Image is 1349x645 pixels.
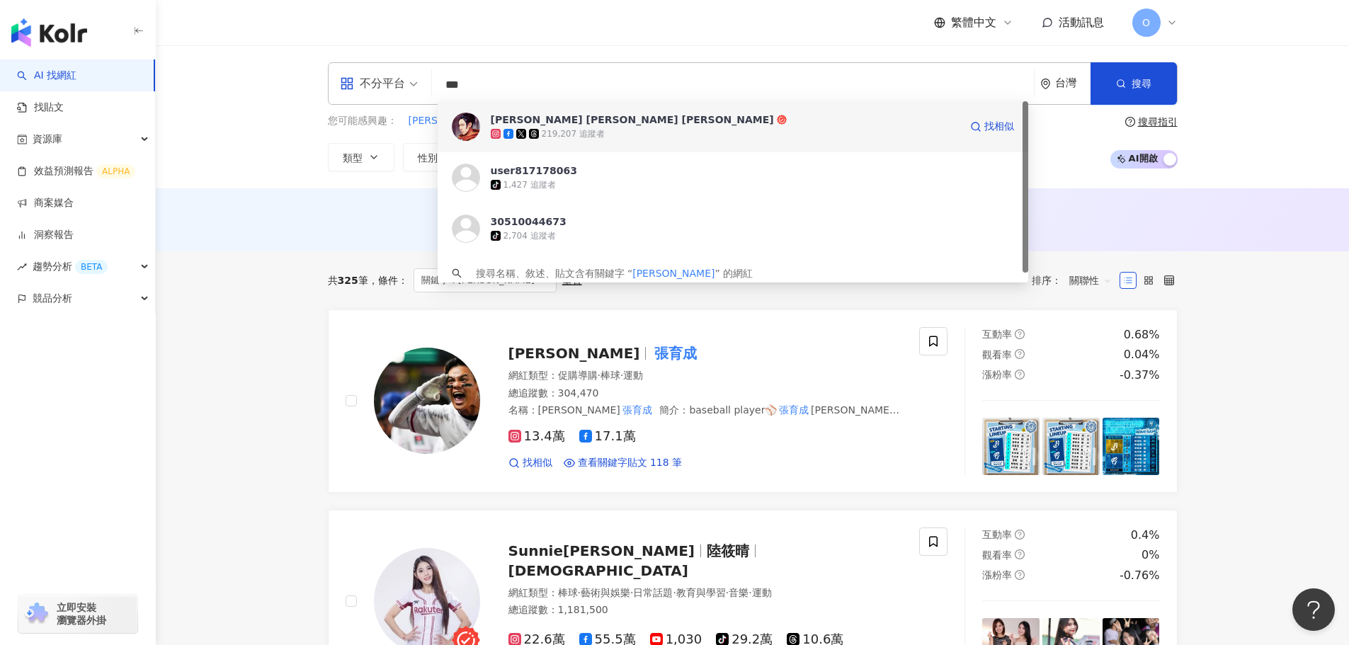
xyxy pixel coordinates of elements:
[982,418,1040,475] img: post-image
[726,587,729,598] span: ·
[328,275,368,286] div: 共 筆
[1132,78,1151,89] span: 搜尋
[951,15,996,30] span: 繁體中文
[508,542,695,559] span: Sunnie[PERSON_NAME]
[340,76,354,91] span: appstore
[1015,329,1025,339] span: question-circle
[508,387,903,401] div: 總追蹤數 ： 304,470
[564,456,683,470] a: 查看關鍵字貼文 118 筆
[689,404,777,416] span: baseball player⚾️
[1138,116,1178,127] div: 搜尋指引
[984,120,1014,134] span: 找相似
[1059,16,1104,29] span: 活動訊息
[503,179,556,191] div: 1,427 追蹤者
[409,114,491,128] span: [PERSON_NAME]
[452,268,462,278] span: search
[1103,418,1160,475] img: post-image
[508,369,903,383] div: 網紅類型 ：
[982,569,1012,581] span: 漲粉率
[1055,77,1091,89] div: 台灣
[508,345,640,362] span: [PERSON_NAME]
[328,114,397,128] span: 您可能感興趣：
[982,549,1012,561] span: 觀看率
[57,601,106,627] span: 立即安裝 瀏覽器外掛
[579,429,636,444] span: 17.1萬
[508,404,654,416] span: 名稱 ：
[1125,117,1135,127] span: question-circle
[1015,549,1025,559] span: question-circle
[408,113,491,129] button: [PERSON_NAME]
[598,370,600,381] span: ·
[777,402,811,418] mark: 張育成
[707,542,749,559] span: 陸筱晴
[1091,62,1177,105] button: 搜尋
[982,529,1012,540] span: 互動率
[340,72,405,95] div: 不分平台
[1032,269,1120,292] div: 排序：
[328,143,394,171] button: 類型
[368,275,408,286] span: 條件 ：
[523,456,552,470] span: 找相似
[491,164,577,178] div: user817178063
[752,587,772,598] span: 運動
[651,342,700,365] mark: 張育成
[578,587,581,598] span: ·
[542,128,605,140] div: 219,207 追蹤者
[17,196,74,210] a: 商案媒合
[491,113,774,127] div: [PERSON_NAME] [PERSON_NAME] [PERSON_NAME]
[17,69,76,83] a: searchAI 找網紅
[982,349,1012,360] span: 觀看率
[508,603,903,617] div: 總追蹤數 ： 1,181,500
[1142,15,1150,30] span: O
[452,164,480,192] img: KOL Avatar
[970,113,1014,141] a: 找相似
[1015,570,1025,580] span: question-circle
[1069,269,1112,292] span: 關聯性
[729,587,749,598] span: 音樂
[403,143,469,171] button: 性別
[676,587,726,598] span: 教育與學習
[374,348,480,454] img: KOL Avatar
[338,275,358,286] span: 325
[581,587,630,598] span: 藝術與娛樂
[749,587,751,598] span: ·
[600,370,620,381] span: 棒球
[538,404,620,416] span: [PERSON_NAME]
[503,230,556,242] div: 2,704 追蹤者
[17,164,135,178] a: 效益預測報告ALPHA
[33,251,108,282] span: 趨勢分析
[558,587,578,598] span: 棒球
[620,402,654,418] mark: 張育成
[491,215,567,229] div: 30510044673
[33,123,62,155] span: 資源庫
[1042,418,1100,475] img: post-image
[33,282,72,314] span: 競品分析
[508,456,552,470] a: 找相似
[418,152,438,164] span: 性別
[11,18,87,47] img: logo
[1142,547,1159,563] div: 0%
[17,262,27,272] span: rise
[23,603,50,625] img: chrome extension
[508,429,565,444] span: 13.4萬
[558,370,598,381] span: 促購導購
[476,266,753,281] div: 搜尋名稱、敘述、貼文含有關鍵字 “ ” 的網紅
[508,586,903,600] div: 網紅類型 ：
[982,329,1012,340] span: 互動率
[343,152,363,164] span: 類型
[75,260,108,274] div: BETA
[673,587,676,598] span: ·
[1015,530,1025,540] span: question-circle
[414,268,557,292] span: 關鍵字：[PERSON_NAME]
[578,456,683,470] span: 查看關鍵字貼文 118 筆
[1015,349,1025,359] span: question-circle
[623,370,643,381] span: 運動
[1120,367,1160,383] div: -0.37%
[1120,568,1160,583] div: -0.76%
[630,587,633,598] span: ·
[620,370,623,381] span: ·
[18,595,137,633] a: chrome extension立即安裝 瀏覽器外掛
[632,268,715,279] span: [PERSON_NAME]
[17,228,74,242] a: 洞察報告
[982,369,1012,380] span: 漲粉率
